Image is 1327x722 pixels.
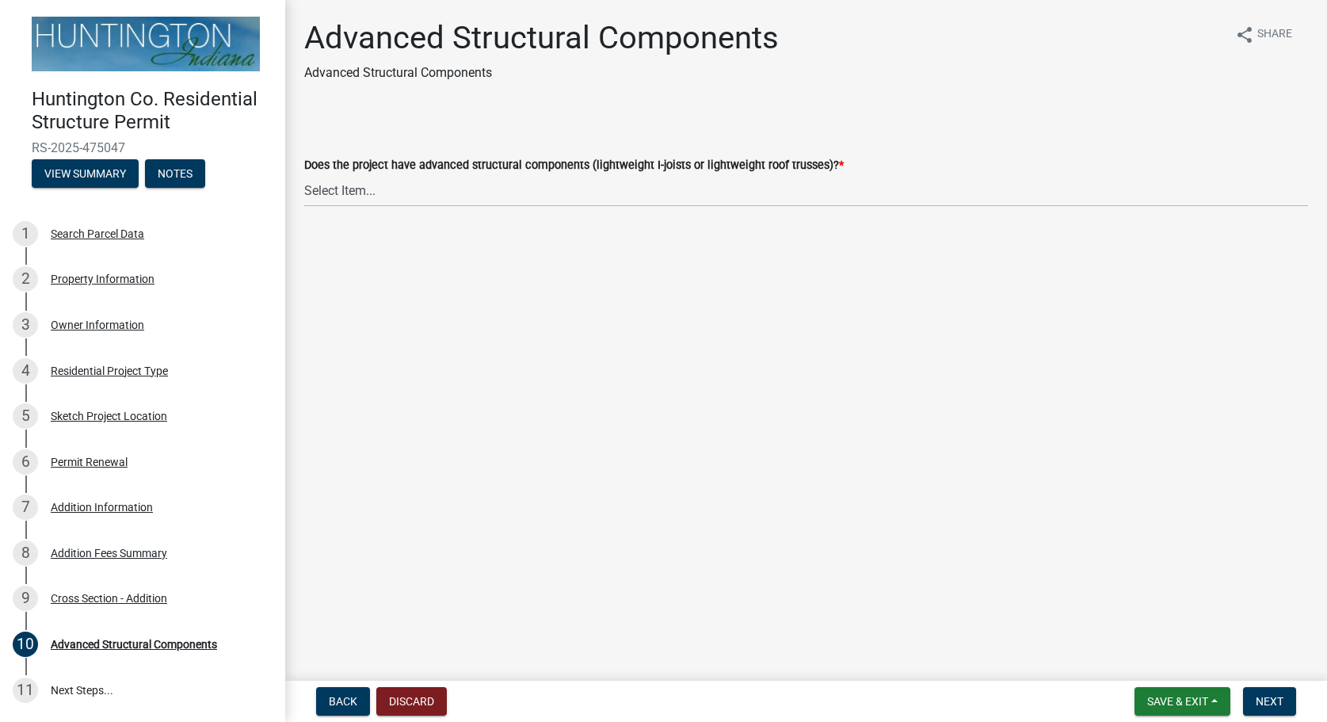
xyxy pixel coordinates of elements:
div: 10 [13,632,38,657]
span: Share [1257,25,1292,44]
div: Owner Information [51,319,144,330]
div: 1 [13,221,38,246]
div: Addition Information [51,502,153,513]
button: View Summary [32,159,139,188]
div: 4 [13,358,38,384]
span: Back [329,695,357,708]
div: Sketch Project Location [51,411,167,422]
h4: Huntington Co. Residential Structure Permit [32,88,273,134]
wm-modal-confirm: Notes [145,168,205,181]
div: Search Parcel Data [51,228,144,239]
button: Next [1243,687,1296,716]
div: 3 [13,312,38,338]
div: Property Information [51,273,154,285]
p: Advanced Structural Components [304,63,779,82]
wm-modal-confirm: Summary [32,168,139,181]
div: 11 [13,678,38,703]
div: 6 [13,449,38,475]
button: shareShare [1222,19,1305,50]
span: Next [1256,695,1283,708]
button: Discard [376,687,447,716]
div: Addition Fees Summary [51,548,167,559]
button: Save & Exit [1134,687,1230,716]
div: Advanced Structural Components [51,639,217,650]
h1: Advanced Structural Components [304,19,779,57]
button: Notes [145,159,205,188]
div: 2 [13,266,38,292]
span: Save & Exit [1147,695,1208,708]
div: 8 [13,541,38,566]
span: RS-2025-475047 [32,140,254,155]
img: Huntington County, Indiana [32,17,260,71]
div: Cross Section - Addition [51,593,167,604]
div: 7 [13,495,38,520]
button: Back [316,687,370,716]
i: share [1235,25,1254,44]
label: Does the project have advanced structural components (lightweight I-joists or lightweight roof tr... [304,160,844,171]
div: 5 [13,403,38,429]
div: 9 [13,586,38,611]
div: Permit Renewal [51,457,128,468]
div: Residential Project Type [51,365,168,376]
